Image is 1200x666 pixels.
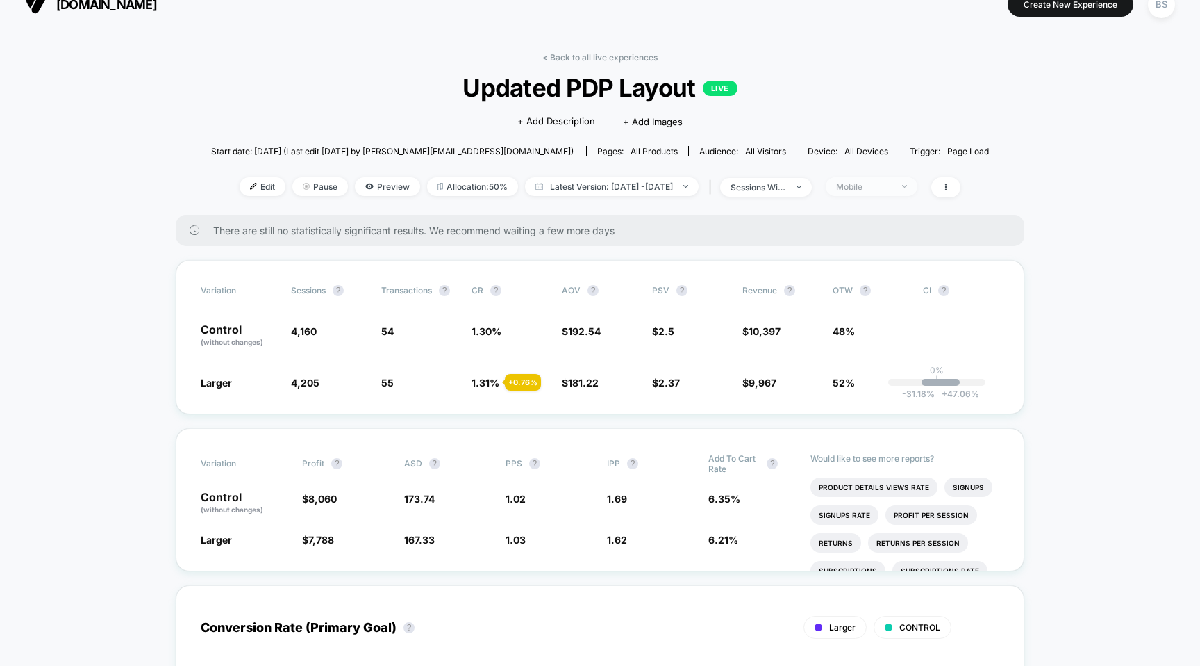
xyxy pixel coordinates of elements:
[506,493,526,505] span: 1.02
[472,285,483,295] span: CR
[250,183,257,190] img: edit
[935,375,938,386] p: |
[935,389,979,399] span: 47.06 %
[749,325,781,337] span: 10,397
[885,505,977,525] li: Profit Per Session
[652,377,680,389] span: $
[868,533,968,553] li: Returns Per Session
[631,146,678,156] span: all products
[703,81,737,96] p: LIVE
[708,453,760,474] span: Add To Cart Rate
[833,377,855,389] span: 52%
[439,285,450,296] button: ?
[810,453,1000,464] p: Would like to see more reports?
[562,377,599,389] span: $
[427,177,518,196] span: Allocation: 50%
[844,146,888,156] span: all devices
[627,458,638,469] button: ?
[923,285,999,296] span: CI
[506,534,526,546] span: 1.03
[302,534,334,546] span: $
[683,185,688,188] img: end
[201,285,277,296] span: Variation
[742,325,781,337] span: $
[291,285,326,295] span: Sessions
[829,622,856,633] span: Larger
[767,458,778,469] button: ?
[944,478,992,497] li: Signups
[535,183,543,190] img: calendar
[930,365,944,375] p: 0%
[947,146,989,156] span: Page Load
[568,377,599,389] span: 181.22
[658,377,680,389] span: 2.37
[562,285,581,295] span: AOV
[731,182,786,193] div: sessions with impression
[240,177,285,196] span: Edit
[213,225,997,236] span: There are still no statistically significant results. We recommend waiting a few more days
[542,52,658,63] a: < Back to all live experiences
[381,325,394,337] span: 54
[303,183,310,190] img: end
[810,478,937,497] li: Product Details Views Rate
[292,177,348,196] span: Pause
[902,389,935,399] span: -31.18 %
[797,146,899,156] span: Device:
[708,534,738,546] span: 6.21 %
[706,177,720,197] span: |
[676,285,687,296] button: ?
[201,324,277,348] p: Control
[291,325,317,337] span: 4,160
[517,115,595,129] span: + Add Description
[404,458,422,469] span: ASD
[529,458,540,469] button: ?
[302,493,337,505] span: $
[291,377,319,389] span: 4,205
[506,458,522,469] span: PPS
[749,377,776,389] span: 9,967
[404,493,435,505] span: 173.74
[201,492,288,515] p: Control
[833,325,855,337] span: 48%
[201,377,232,389] span: Larger
[355,177,420,196] span: Preview
[331,458,342,469] button: ?
[607,534,627,546] span: 1.62
[250,73,950,102] span: Updated PDP Layout
[742,285,777,295] span: Revenue
[784,285,795,296] button: ?
[201,534,232,546] span: Larger
[308,493,337,505] span: 8,060
[381,285,432,295] span: Transactions
[607,458,620,469] span: IPP
[652,325,674,337] span: $
[899,622,940,633] span: CONTROL
[910,146,989,156] div: Trigger:
[597,146,678,156] div: Pages:
[429,458,440,469] button: ?
[587,285,599,296] button: ?
[201,453,277,474] span: Variation
[745,146,786,156] span: All Visitors
[472,325,501,337] span: 1.30 %
[942,389,947,399] span: +
[708,493,740,505] span: 6.35 %
[892,561,987,580] li: Subscriptions Rate
[568,325,601,337] span: 192.54
[201,505,263,514] span: (without changes)
[525,177,699,196] span: Latest Version: [DATE] - [DATE]
[810,561,885,580] li: Subscriptions
[833,285,909,296] span: OTW
[923,327,999,348] span: ---
[302,458,324,469] span: Profit
[699,146,786,156] div: Audience:
[623,116,683,127] span: + Add Images
[810,505,878,525] li: Signups Rate
[652,285,669,295] span: PSV
[333,285,344,296] button: ?
[201,338,263,346] span: (without changes)
[211,146,574,156] span: Start date: [DATE] (Last edit [DATE] by [PERSON_NAME][EMAIL_ADDRESS][DOMAIN_NAME])
[938,285,949,296] button: ?
[562,325,601,337] span: $
[658,325,674,337] span: 2.5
